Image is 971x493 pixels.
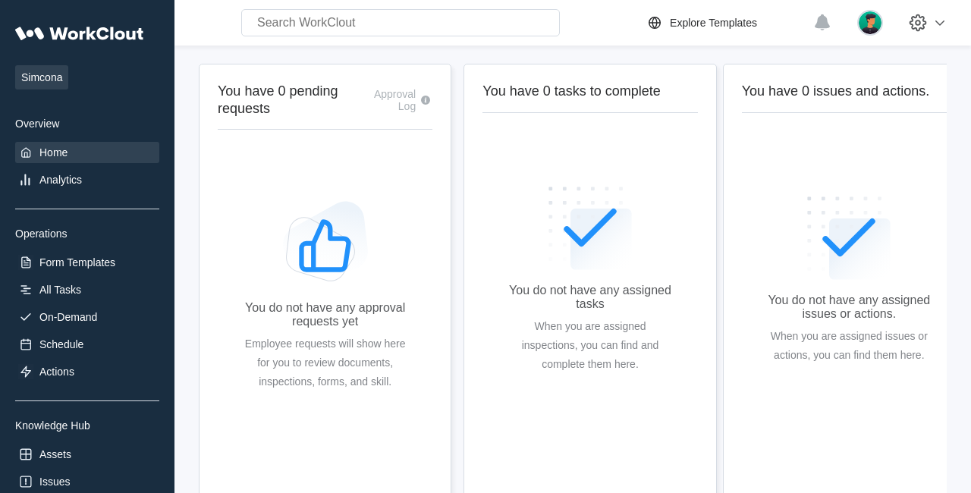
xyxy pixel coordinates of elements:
[15,279,159,300] a: All Tasks
[670,17,757,29] div: Explore Templates
[15,419,159,432] div: Knowledge Hub
[15,444,159,465] a: Assets
[15,118,159,130] div: Overview
[857,10,883,36] img: user.png
[15,252,159,273] a: Form Templates
[242,301,408,328] div: You do not have any approval requests yet
[15,142,159,163] a: Home
[15,228,159,240] div: Operations
[15,65,68,89] span: Simcona
[242,334,408,391] div: Employee requests will show here for you to review documents, inspections, forms, and skill.
[507,284,673,311] div: You do not have any assigned tasks
[39,174,82,186] div: Analytics
[15,334,159,355] a: Schedule
[39,146,68,159] div: Home
[15,169,159,190] a: Analytics
[39,448,71,460] div: Assets
[39,338,83,350] div: Schedule
[766,294,932,321] div: You do not have any assigned issues or actions.
[39,256,115,268] div: Form Templates
[39,311,97,323] div: On-Demand
[364,88,416,112] div: Approval Log
[39,284,81,296] div: All Tasks
[15,471,159,492] a: Issues
[766,327,932,365] div: When you are assigned issues or actions, you can find them here.
[482,83,697,100] h2: You have 0 tasks to complete
[742,83,957,100] h2: You have 0 issues and actions.
[15,306,159,328] a: On-Demand
[39,366,74,378] div: Actions
[507,317,673,374] div: When you are assigned inspections, you can find and complete them here.
[646,14,806,32] a: Explore Templates
[15,361,159,382] a: Actions
[241,9,560,36] input: Search WorkClout
[218,83,364,117] h2: You have 0 pending requests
